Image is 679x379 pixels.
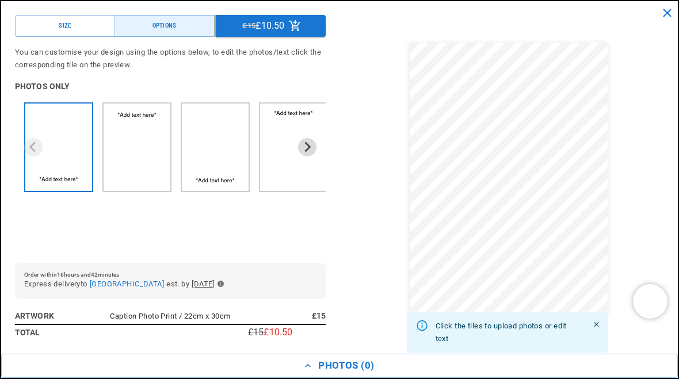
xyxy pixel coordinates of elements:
li: 2 of 4 [102,102,171,192]
button: £15£10.50 [216,15,326,37]
h6: Photos only [15,80,326,93]
span: You can customise your design using the options below, to edit the photos/text click the correspo... [15,46,326,71]
button: Photos (0) [1,354,678,378]
img: 9J6s8V8r0eabHQn2zQ5hB8roIACCiiggAIKKKCAAgoooIACCiiggAIKKKCAAgoooIACCiiggAIKKKCAAgoooIACCiiggAIKKK... [30,173,87,186]
span: £15 [242,20,255,32]
iframe: Chatra live chat [633,284,667,319]
button: [GEOGRAPHIC_DATA] [90,278,164,290]
img: 9J6s8V8r0eabHQn2zQ5hB8roIACCiiggAIKKKCAAgoooIACCiiggAIKKKCAAgoooIACCiiggAIKKKCAAgoooIACCiiggAIKKK... [108,108,166,122]
button: Next slide [298,138,316,156]
div: Options [152,21,177,30]
button: Close [589,317,603,331]
div: Size [59,21,71,30]
div: Menu buttons [15,15,326,37]
button: close [655,1,679,25]
span: [GEOGRAPHIC_DATA] [90,280,164,288]
h6: £15 [248,309,326,322]
span: Caption Photo Print / 22cm x 30cm [110,312,230,320]
li: 3 of 4 [181,102,250,192]
img: 9J6s8V8r0eabHQn2zQ5hB8roIACCiiggAIKKKCAAgoooIACCiiggAIKKKCAAgoooIACCiiggAIKKKCAAgoooIACCiiggAIKKK... [186,175,244,186]
div: React Splide Example [15,102,326,192]
h6: Artwork [15,309,93,322]
p: £10.50 [264,328,292,337]
span: Click the tiles to upload photos or edit text [436,321,567,343]
img: 9J6s8V8r0eabHQn2zQ5hB8roIACCiiggAIKKKCAAgoooIACCiiggAIKKKCAAgoooIACCiiggAIKKKCAAgoooIACCiiggAIKKK... [265,108,322,119]
p: £10.50 [255,21,284,30]
li: 1 of 4 [24,102,93,192]
button: Options [115,15,215,37]
h6: Total [15,326,93,339]
li: 4 of 4 [259,102,328,192]
h6: Order within 16 hours and 42 minutes [24,272,316,278]
button: Size [15,15,115,37]
p: £15 [248,328,264,337]
button: Previous slide [24,138,43,156]
span: Express delivery to [24,278,87,290]
table: simple table [15,308,326,340]
span: [DATE] [192,278,215,290]
span: est. by [166,278,189,290]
